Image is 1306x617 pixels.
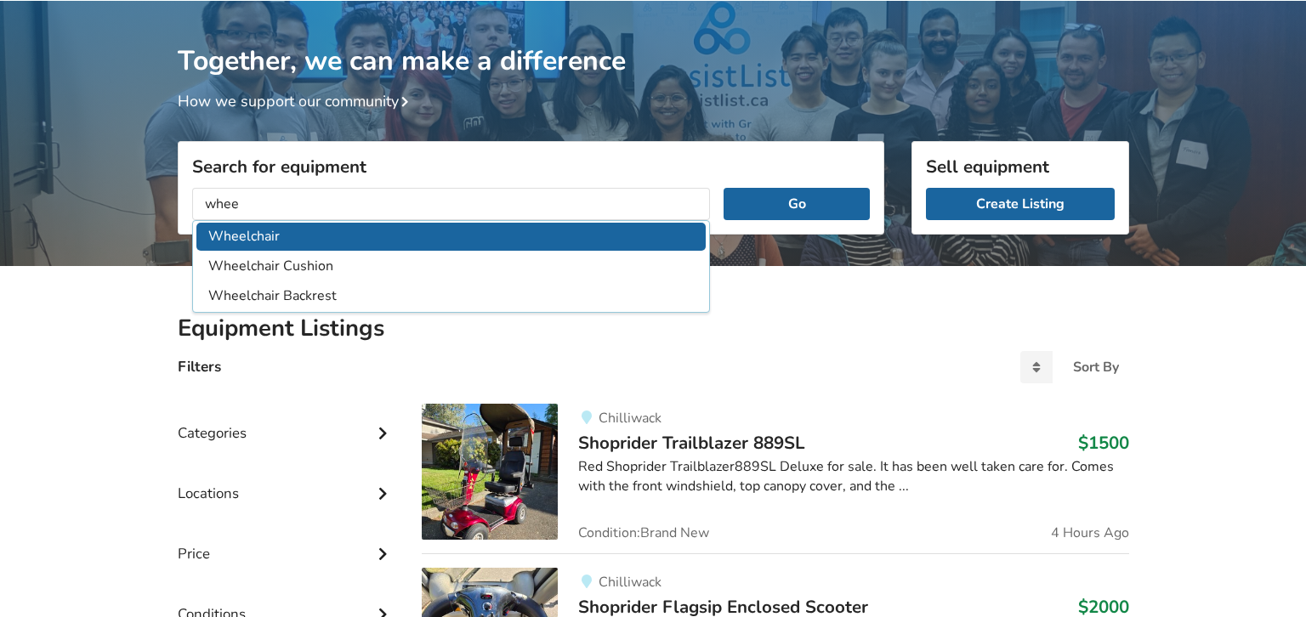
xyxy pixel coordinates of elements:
[178,357,221,376] h4: Filters
[196,223,707,251] li: Wheelchair
[926,188,1115,220] a: Create Listing
[578,526,709,540] span: Condition: Brand New
[422,404,1128,553] a: mobility-shoprider trailblazer 889sl ChilliwackShoprider Trailblazer 889SL$1500Red Shoprider Trai...
[599,409,662,427] span: Chilliwack
[178,390,395,450] div: Categories
[1078,432,1129,454] h3: $1500
[178,1,1129,78] h1: Together, we can make a difference
[926,156,1115,178] h3: Sell equipment
[1051,526,1129,540] span: 4 Hours Ago
[196,282,707,310] li: Wheelchair Backrest
[196,252,707,280] li: Wheelchair Cushion
[578,431,805,455] span: Shoprider Trailblazer 889SL
[422,404,558,540] img: mobility-shoprider trailblazer 889sl
[1073,360,1119,374] div: Sort By
[178,450,395,511] div: Locations
[192,188,711,220] input: I am looking for...
[599,573,662,592] span: Chilliwack
[178,314,1129,343] h2: Equipment Listings
[578,457,1128,496] div: Red Shoprider Trailblazer889SL Deluxe for sale. It has been well taken care for. Comes with the f...
[178,511,395,571] div: Price
[724,188,869,220] button: Go
[192,156,870,178] h3: Search for equipment
[178,91,416,111] a: How we support our community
